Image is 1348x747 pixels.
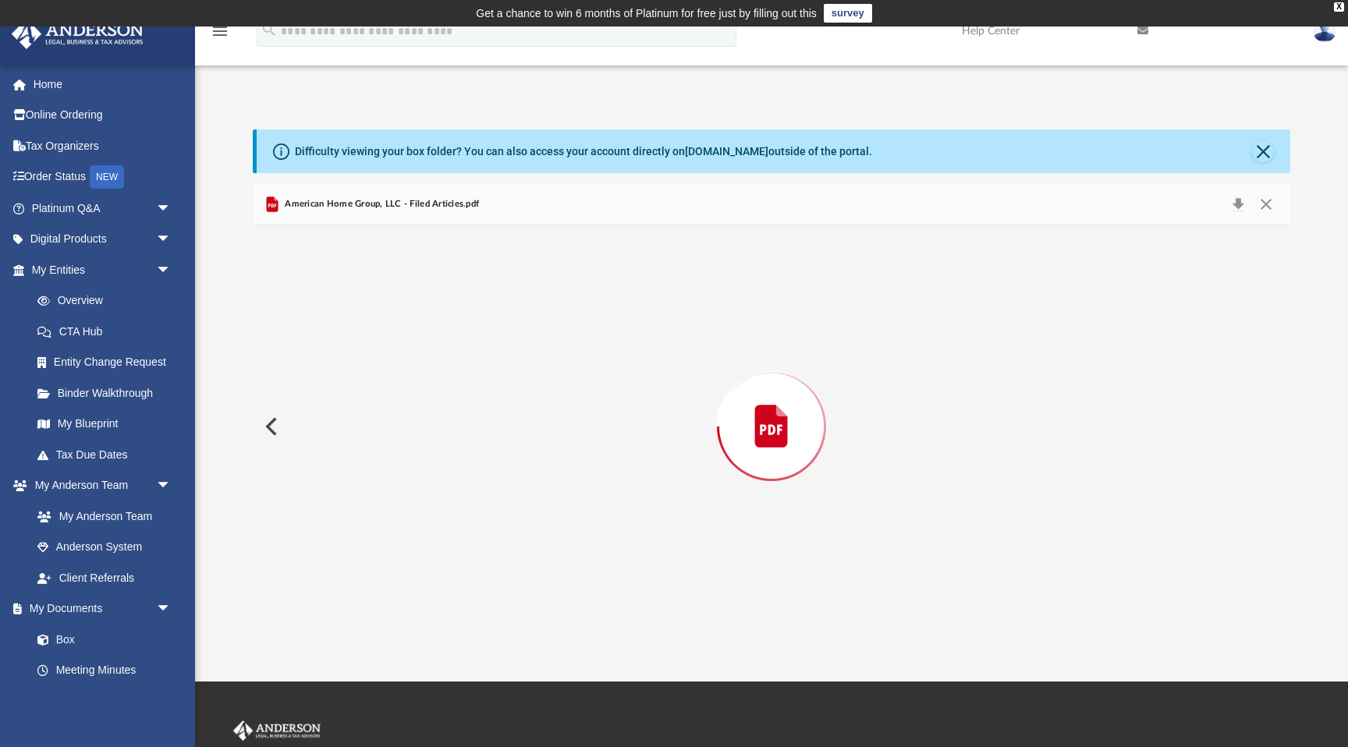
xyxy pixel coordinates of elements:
a: Tax Due Dates [22,439,195,470]
button: Close [1252,140,1274,162]
a: Digital Productsarrow_drop_down [11,224,195,255]
a: Order StatusNEW [11,161,195,193]
span: arrow_drop_down [156,470,187,502]
div: Preview [253,184,1290,628]
a: My Anderson Teamarrow_drop_down [11,470,187,501]
a: Platinum Q&Aarrow_drop_down [11,193,195,224]
a: My Anderson Team [22,501,179,532]
a: menu [211,30,229,41]
a: CTA Hub [22,316,195,347]
img: Anderson Advisors Platinum Portal [230,720,324,741]
span: arrow_drop_down [156,224,187,256]
a: Box [22,624,179,655]
a: Overview [22,285,195,317]
button: Download [1224,193,1252,215]
i: search [261,21,278,38]
img: User Pic [1313,19,1336,42]
a: Home [11,69,195,100]
a: My Blueprint [22,409,187,440]
a: Tax Organizers [11,130,195,161]
span: American Home Group, LLC - Filed Articles.pdf [282,197,479,211]
a: My Documentsarrow_drop_down [11,593,187,625]
a: Client Referrals [22,562,187,593]
a: survey [824,4,872,23]
span: arrow_drop_down [156,593,187,625]
a: Entity Change Request [22,347,195,378]
div: Get a chance to win 6 months of Platinum for free just by filling out this [476,4,817,23]
a: Binder Walkthrough [22,377,195,409]
div: NEW [90,165,124,189]
a: Anderson System [22,532,187,563]
i: menu [211,22,229,41]
a: Online Ordering [11,100,195,131]
div: close [1334,2,1344,12]
a: [DOMAIN_NAME] [685,145,768,158]
div: Difficulty viewing your box folder? You can also access your account directly on outside of the p... [295,143,872,160]
img: Anderson Advisors Platinum Portal [7,19,148,49]
button: Previous File [253,405,287,448]
a: My Entitiesarrow_drop_down [11,254,195,285]
span: arrow_drop_down [156,193,187,225]
button: Close [1252,193,1280,215]
a: Forms Library [22,685,179,717]
span: arrow_drop_down [156,254,187,286]
a: Meeting Minutes [22,655,187,686]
